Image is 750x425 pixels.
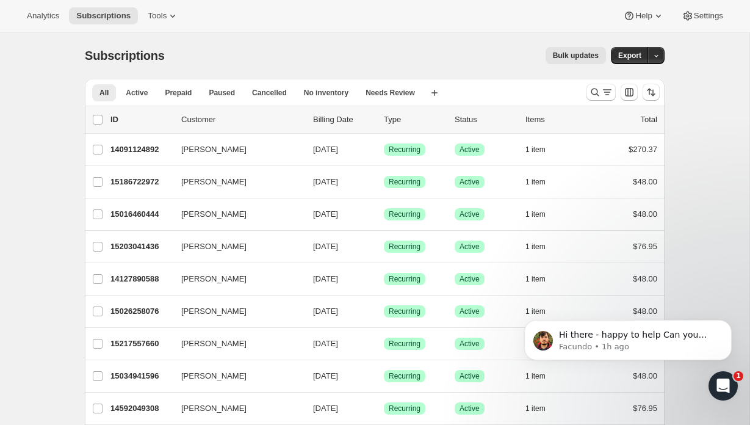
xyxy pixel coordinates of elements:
[174,205,296,224] button: [PERSON_NAME]
[389,404,420,413] span: Recurring
[174,334,296,354] button: [PERSON_NAME]
[69,7,138,24] button: Subscriptions
[635,11,652,21] span: Help
[629,145,657,154] span: $270.37
[460,209,480,219] span: Active
[148,11,167,21] span: Tools
[110,303,657,320] div: 15026258076[PERSON_NAME][DATE]SuccessRecurringSuccessActive1 item$48.00
[674,7,730,24] button: Settings
[525,177,546,187] span: 1 item
[110,176,171,188] p: 15186722972
[525,173,559,191] button: 1 item
[389,177,420,187] span: Recurring
[252,88,287,98] span: Cancelled
[181,114,303,126] p: Customer
[20,7,67,24] button: Analytics
[525,114,586,126] div: Items
[181,176,247,188] span: [PERSON_NAME]
[313,145,338,154] span: [DATE]
[553,51,599,60] span: Bulk updates
[586,84,616,101] button: Search and filter results
[313,114,374,126] p: Billing Date
[389,209,420,219] span: Recurring
[174,366,296,386] button: [PERSON_NAME]
[76,11,131,21] span: Subscriptions
[384,114,445,126] div: Type
[525,145,546,154] span: 1 item
[525,271,559,288] button: 1 item
[110,208,171,220] p: 15016460444
[525,206,559,223] button: 1 item
[460,177,480,187] span: Active
[110,173,657,191] div: 15186722972[PERSON_NAME][DATE]SuccessRecurringSuccessActive1 item$48.00
[174,399,296,418] button: [PERSON_NAME]
[313,404,338,413] span: [DATE]
[460,307,480,316] span: Active
[525,238,559,255] button: 1 item
[174,140,296,159] button: [PERSON_NAME]
[389,242,420,252] span: Recurring
[643,84,660,101] button: Sort the results
[618,51,641,60] span: Export
[181,305,247,318] span: [PERSON_NAME]
[633,177,657,186] span: $48.00
[633,274,657,283] span: $48.00
[110,143,171,156] p: 14091124892
[460,145,480,154] span: Active
[313,242,338,251] span: [DATE]
[546,47,606,64] button: Bulk updates
[460,404,480,413] span: Active
[110,400,657,417] div: 14592049308[PERSON_NAME][DATE]SuccessRecurringSuccessActive1 item$76.95
[181,338,247,350] span: [PERSON_NAME]
[616,7,671,24] button: Help
[99,88,109,98] span: All
[694,11,723,21] span: Settings
[110,241,171,253] p: 15203041436
[181,208,247,220] span: [PERSON_NAME]
[110,335,657,352] div: 15217557660[PERSON_NAME][DATE]SuccessRecurringSuccessActive1 item$76.95
[181,402,247,415] span: [PERSON_NAME]
[525,400,559,417] button: 1 item
[621,84,638,101] button: Customize table column order and visibility
[110,370,171,382] p: 15034941596
[641,114,657,126] p: Total
[366,88,415,98] span: Needs Review
[389,274,420,284] span: Recurring
[110,114,657,126] div: IDCustomerBilling DateTypeStatusItemsTotal
[633,404,657,413] span: $76.95
[110,273,171,285] p: 14127890588
[460,242,480,252] span: Active
[181,241,247,253] span: [PERSON_NAME]
[110,402,171,415] p: 14592049308
[110,305,171,318] p: 15026258076
[389,339,420,349] span: Recurring
[633,242,657,251] span: $76.95
[110,206,657,223] div: 15016460444[PERSON_NAME][DATE]SuccessRecurringSuccessActive1 item$48.00
[27,11,59,21] span: Analytics
[525,242,546,252] span: 1 item
[389,145,420,154] span: Recurring
[174,269,296,289] button: [PERSON_NAME]
[633,209,657,219] span: $48.00
[525,141,559,158] button: 1 item
[304,88,348,98] span: No inventory
[709,371,738,401] iframe: Intercom live chat
[313,274,338,283] span: [DATE]
[174,172,296,192] button: [PERSON_NAME]
[110,338,171,350] p: 15217557660
[525,209,546,219] span: 1 item
[389,307,420,316] span: Recurring
[506,294,750,392] iframe: Intercom notifications message
[425,84,444,101] button: Create new view
[110,141,657,158] div: 14091124892[PERSON_NAME][DATE]SuccessRecurringSuccessActive1 item$270.37
[209,88,235,98] span: Paused
[110,114,171,126] p: ID
[181,143,247,156] span: [PERSON_NAME]
[85,49,165,62] span: Subscriptions
[140,7,186,24] button: Tools
[734,371,743,381] span: 1
[460,274,480,284] span: Active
